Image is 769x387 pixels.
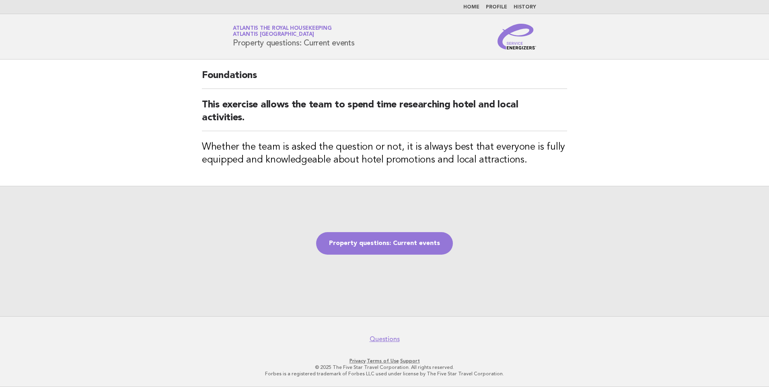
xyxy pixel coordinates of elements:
[350,358,366,364] a: Privacy
[233,26,331,37] a: Atlantis the Royal HousekeepingAtlantis [GEOGRAPHIC_DATA]
[138,364,631,371] p: © 2025 The Five Star Travel Corporation. All rights reserved.
[233,26,355,47] h1: Property questions: Current events
[367,358,399,364] a: Terms of Use
[463,5,479,10] a: Home
[138,371,631,377] p: Forbes is a registered trademark of Forbes LLC used under license by The Five Star Travel Corpora...
[400,358,420,364] a: Support
[316,232,453,255] a: Property questions: Current events
[370,335,400,343] a: Questions
[498,24,536,49] img: Service Energizers
[514,5,536,10] a: History
[202,69,567,89] h2: Foundations
[233,32,314,37] span: Atlantis [GEOGRAPHIC_DATA]
[138,358,631,364] p: · ·
[202,141,567,167] h3: Whether the team is asked the question or not, it is always best that everyone is fully equipped ...
[202,99,567,131] h2: This exercise allows the team to spend time researching hotel and local activities.
[486,5,507,10] a: Profile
